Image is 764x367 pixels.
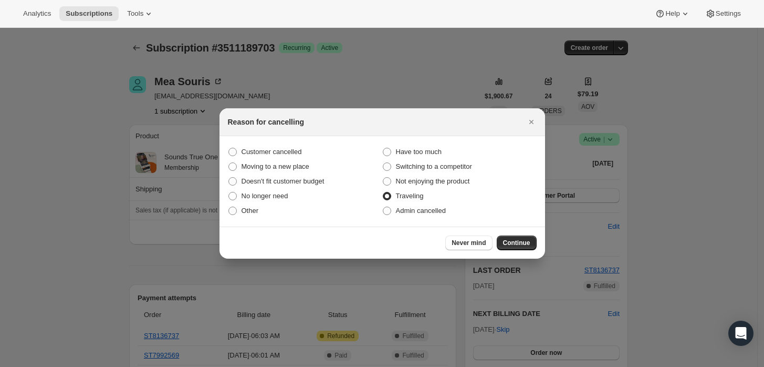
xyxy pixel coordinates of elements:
[396,177,470,185] span: Not enjoying the product
[497,236,537,250] button: Continue
[121,6,160,21] button: Tools
[228,117,304,127] h2: Reason for cancelling
[503,239,530,247] span: Continue
[59,6,119,21] button: Subscriptions
[242,162,309,170] span: Moving to a new place
[648,6,696,21] button: Help
[127,9,143,18] span: Tools
[242,207,259,215] span: Other
[66,9,112,18] span: Subscriptions
[452,239,486,247] span: Never mind
[242,192,288,200] span: No longer need
[242,177,325,185] span: Doesn't fit customer budget
[396,192,424,200] span: Traveling
[445,236,492,250] button: Never mind
[396,207,446,215] span: Admin cancelled
[396,162,472,170] span: Switching to a competitor
[716,9,741,18] span: Settings
[665,9,679,18] span: Help
[728,321,753,346] div: Open Intercom Messenger
[524,115,539,129] button: Close
[242,148,302,156] span: Customer cancelled
[17,6,57,21] button: Analytics
[23,9,51,18] span: Analytics
[699,6,747,21] button: Settings
[396,148,442,156] span: Have too much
